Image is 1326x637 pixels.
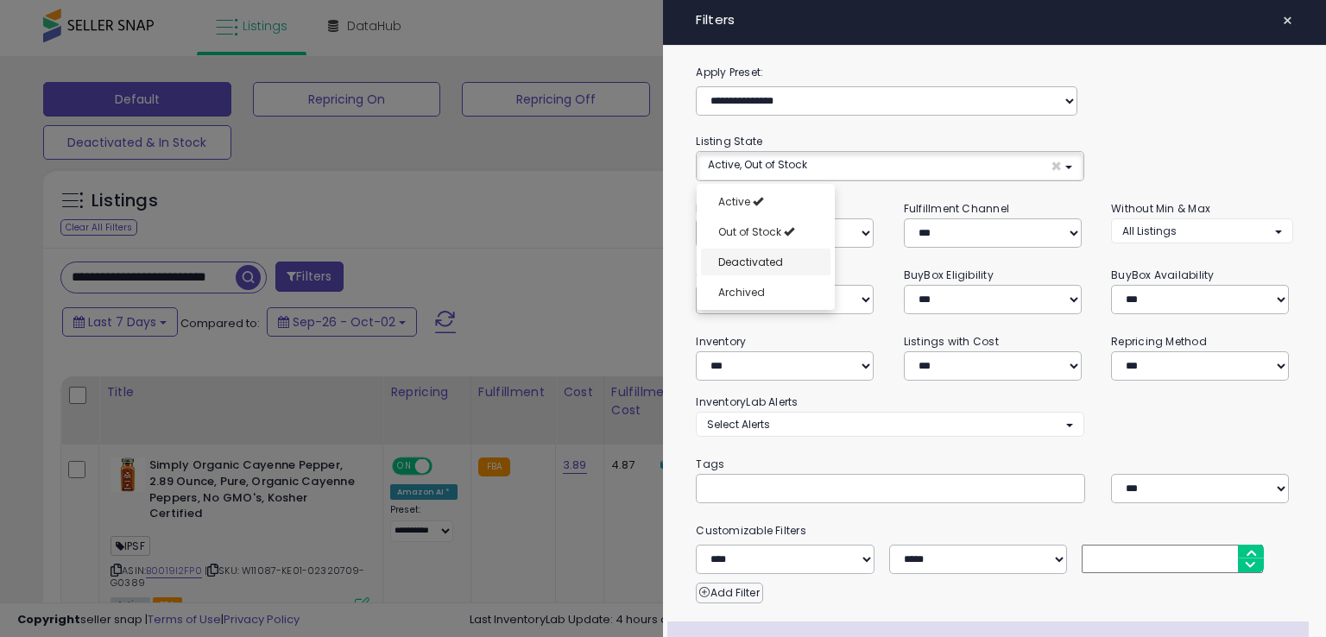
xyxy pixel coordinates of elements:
small: Repricing [696,201,748,216]
small: Fulfillment Channel [904,201,1009,216]
small: BuyBox Availability [1111,268,1214,282]
small: Repricing Method [1111,334,1207,349]
button: Add Filter [696,583,762,603]
label: Apply Preset: [683,63,1305,82]
small: Tags [683,455,1305,474]
small: InventoryLab Alerts [696,394,798,409]
small: Listing State [696,134,762,148]
button: × [1275,9,1300,33]
small: Current Listed Price [696,268,798,282]
span: Deactivated [718,255,783,269]
span: × [1051,157,1062,175]
button: Active, Out of Stock × [697,152,1083,180]
small: BuyBox Eligibility [904,268,994,282]
button: Select Alerts [696,412,1083,437]
span: Archived [718,285,765,300]
button: All Listings [1111,218,1292,243]
small: Without Min & Max [1111,201,1210,216]
small: Inventory [696,334,746,349]
span: Select Alerts [707,417,770,432]
small: Listings with Cost [904,334,999,349]
span: × [1282,9,1293,33]
small: Customizable Filters [683,521,1305,540]
span: Out of Stock [718,224,781,239]
span: Active [718,194,750,209]
span: All Listings [1122,224,1177,238]
span: Active, Out of Stock [708,157,807,172]
h4: Filters [696,13,1292,28]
